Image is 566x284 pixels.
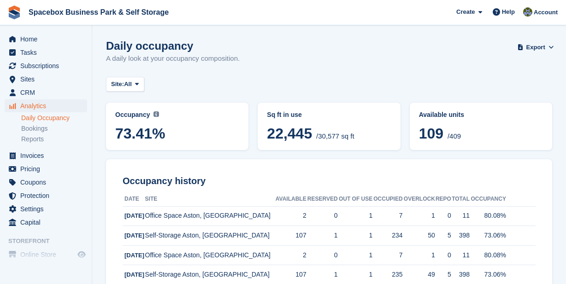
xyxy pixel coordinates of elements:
td: 1 [338,206,373,226]
h2: Occupancy history [123,176,536,186]
h1: Daily occupancy [106,40,240,52]
a: Spacebox Business Park & Self Storage [25,5,172,20]
td: Office Space Aston, [GEOGRAPHIC_DATA] [145,245,275,265]
div: 49 [403,270,435,279]
a: Bookings [21,124,87,133]
a: Daily Occupancy [21,114,87,122]
a: menu [5,176,87,189]
a: menu [5,149,87,162]
a: menu [5,162,87,175]
th: Available [275,192,307,207]
td: 398 [451,226,470,246]
img: sahil [523,7,532,17]
td: Office Space Aston, [GEOGRAPHIC_DATA] [145,206,275,226]
span: 22,445 [267,125,312,142]
span: Invoices [20,149,76,162]
span: Subscriptions [20,59,76,72]
a: menu [5,46,87,59]
span: Pricing [20,162,76,175]
a: Reports [21,135,87,144]
th: Overlock [403,192,435,207]
th: Occupancy [470,192,506,207]
span: Analytics [20,99,76,112]
div: 235 [372,270,402,279]
span: Account [534,8,558,17]
abbr: Current percentage of units occupied or overlocked [419,110,543,120]
span: Storefront [8,237,92,246]
span: /409 [448,132,461,140]
a: menu [5,99,87,112]
td: 11 [451,245,470,265]
a: Preview store [76,249,87,260]
a: menu [5,203,87,215]
a: menu [5,33,87,46]
td: 1 [338,226,373,246]
button: Site: All [106,77,144,92]
abbr: Current percentage of sq ft occupied [115,110,239,120]
span: CRM [20,86,76,99]
td: 1 [338,245,373,265]
span: Sites [20,73,76,86]
td: 2 [275,206,307,226]
div: 0 [435,250,451,260]
th: Out of Use [338,192,373,207]
span: Export [526,43,545,52]
span: [DATE] [124,252,144,259]
td: Self-Storage Aston, [GEOGRAPHIC_DATA] [145,226,275,246]
span: Capital [20,216,76,229]
a: menu [5,189,87,202]
th: Occupied [372,192,402,207]
span: Site: [111,80,124,89]
span: Home [20,33,76,46]
span: Available units [419,111,464,118]
a: menu [5,59,87,72]
span: Coupons [20,176,76,189]
p: A daily look at your occupancy composition. [106,53,240,64]
div: 7 [372,250,402,260]
button: Export [519,40,552,55]
span: Online Store [20,248,76,261]
td: 1 [307,226,338,246]
span: Help [502,7,515,17]
td: 107 [275,226,307,246]
span: Sq ft in use [267,111,301,118]
td: 0 [307,245,338,265]
span: Protection [20,189,76,202]
div: 234 [372,231,402,240]
img: icon-info-grey-7440780725fd019a000dd9b08b2336e03edf1995a4989e88bcd33f0948082b44.svg [153,111,159,117]
span: Create [456,7,475,17]
th: Site [145,192,275,207]
span: /30,577 sq ft [316,132,354,140]
span: Occupancy [115,111,150,118]
img: stora-icon-8386f47178a22dfd0bd8f6a31ec36ba5ce8667c1dd55bd0f319d3a0aa187defe.svg [7,6,21,19]
td: 80.08% [470,245,506,265]
th: Date [123,192,145,207]
a: menu [5,216,87,229]
span: 109 [419,125,443,142]
span: [DATE] [124,212,144,219]
div: 5 [435,231,451,240]
span: Settings [20,203,76,215]
div: 50 [403,231,435,240]
td: 2 [275,245,307,265]
th: Repo [435,192,451,207]
div: 7 [372,211,402,220]
span: Tasks [20,46,76,59]
th: Total [451,192,470,207]
span: 73.41% [115,125,239,142]
div: 5 [435,270,451,279]
a: menu [5,248,87,261]
span: [DATE] [124,232,144,239]
th: Reserved [307,192,338,207]
a: menu [5,86,87,99]
div: 0 [435,211,451,220]
span: [DATE] [124,271,144,278]
div: 1 [403,211,435,220]
td: 80.08% [470,206,506,226]
span: All [124,80,132,89]
abbr: Current breakdown of sq ft occupied [267,110,391,120]
td: 11 [451,206,470,226]
td: 73.06% [470,226,506,246]
div: 1 [403,250,435,260]
a: menu [5,73,87,86]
